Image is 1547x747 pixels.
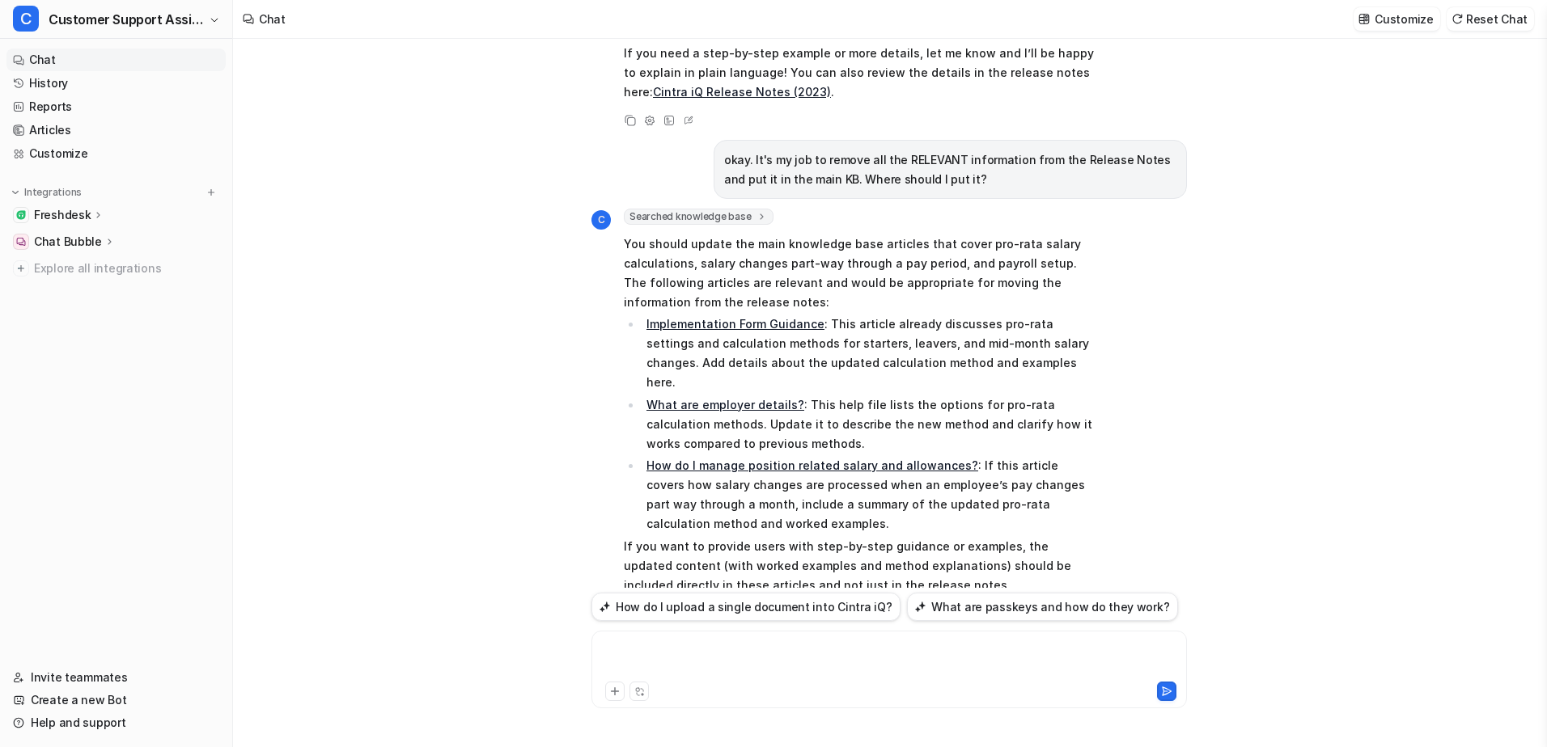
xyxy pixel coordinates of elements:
[646,395,1097,454] p: : This help file lists the options for pro-rata calculation methods. Update it to describe the ne...
[1447,7,1534,31] button: Reset Chat
[1354,7,1439,31] button: Customize
[6,142,226,165] a: Customize
[13,260,29,276] img: explore all integrations
[6,666,226,689] a: Invite teammates
[13,6,39,32] span: C
[49,8,205,31] span: Customer Support Assistant
[34,234,102,250] p: Chat Bubble
[1452,13,1463,25] img: reset
[34,255,219,281] span: Explore all integrations
[624,44,1097,102] p: If you need a step-by-step example or more details, let me know and I’ll be happy to explain in p...
[16,210,26,220] img: Freshdesk
[1358,13,1370,25] img: customize
[6,184,87,200] button: Integrations
[591,210,611,230] span: C
[6,49,226,71] a: Chat
[646,398,804,411] a: What are employer details?
[6,689,226,711] a: Create a new Bot
[624,234,1097,312] p: You should update the main knowledge base articles that cover pro-rata salary calculations, salar...
[1375,11,1433,27] p: Customize
[206,187,217,198] img: menu_add.svg
[646,317,824,331] a: Implementation Form Guidance
[724,150,1176,189] p: okay. It's my job to remove all the RELEVANT information from the Release Notes and put it in the...
[10,187,21,198] img: expand menu
[6,711,226,734] a: Help and support
[6,95,226,118] a: Reports
[6,257,226,280] a: Explore all integrations
[6,119,226,141] a: Articles
[6,72,226,95] a: History
[34,207,91,223] p: Freshdesk
[624,537,1097,595] p: If you want to provide users with step-by-step guidance or examples, the updated content (with wo...
[653,85,831,99] a: Cintra iQ Release Notes (2023)
[646,456,1097,534] p: : If this article covers how salary changes are processed when an employee’s pay changes part way...
[591,593,901,621] button: How do I upload a single document into Cintra iQ?
[646,458,978,472] a: How do I manage position related salary and allowances?
[646,314,1097,392] p: : This article already discusses pro-rata settings and calculation methods for starters, leavers,...
[907,593,1178,621] button: What are passkeys and how do they work?
[16,237,26,247] img: Chat Bubble
[259,11,286,27] div: Chat
[24,186,82,199] p: Integrations
[624,209,773,225] span: Searched knowledge base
